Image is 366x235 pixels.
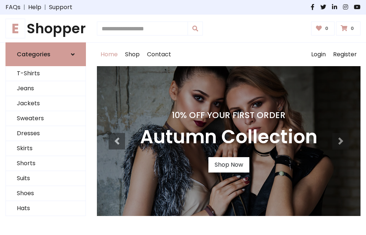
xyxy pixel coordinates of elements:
[6,141,86,156] a: Skirts
[5,42,86,66] a: Categories
[6,66,86,81] a: T-Shirts
[5,20,86,37] h1: Shopper
[6,201,86,216] a: Hats
[208,157,249,173] a: Shop Now
[143,43,175,66] a: Contact
[5,3,20,12] a: FAQs
[6,81,86,96] a: Jeans
[336,22,361,35] a: 0
[6,111,86,126] a: Sweaters
[121,43,143,66] a: Shop
[6,96,86,111] a: Jackets
[97,43,121,66] a: Home
[311,22,335,35] a: 0
[6,156,86,171] a: Shorts
[20,3,28,12] span: |
[5,19,25,38] span: E
[17,51,50,58] h6: Categories
[28,3,41,12] a: Help
[6,186,86,201] a: Shoes
[49,3,72,12] a: Support
[6,126,86,141] a: Dresses
[140,110,317,120] h4: 10% Off Your First Order
[41,3,49,12] span: |
[5,20,86,37] a: EShopper
[349,25,356,32] span: 0
[140,126,317,148] h3: Autumn Collection
[6,171,86,186] a: Suits
[323,25,330,32] span: 0
[307,43,329,66] a: Login
[329,43,361,66] a: Register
